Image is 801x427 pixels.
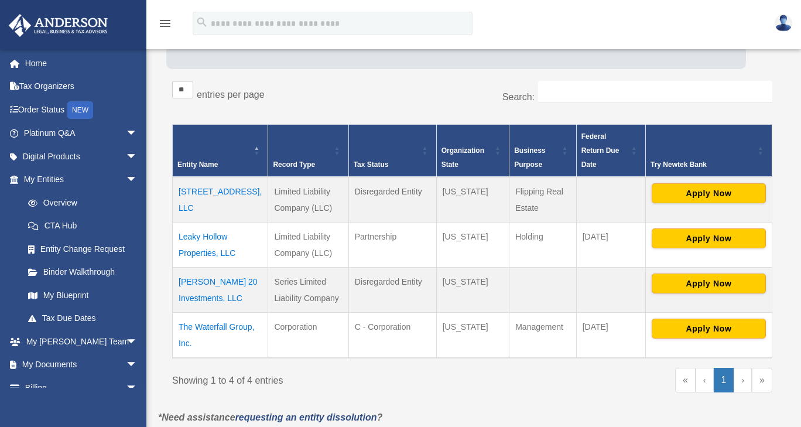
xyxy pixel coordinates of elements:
[436,267,509,312] td: [US_STATE]
[126,168,149,192] span: arrow_drop_down
[8,145,155,168] a: Digital Productsarrow_drop_down
[509,124,576,177] th: Business Purpose: Activate to sort
[652,274,766,293] button: Apply Now
[172,368,464,389] div: Showing 1 to 4 of 4 entries
[173,267,268,312] td: [PERSON_NAME] 20 Investments, LLC
[514,146,545,169] span: Business Purpose
[158,412,382,422] em: *Need assistance ?
[652,319,766,339] button: Apply Now
[173,177,268,223] td: [STREET_ADDRESS], LLC
[652,228,766,248] button: Apply Now
[8,98,155,122] a: Order StatusNEW
[502,92,535,102] label: Search:
[235,412,377,422] a: requesting an entity dissolution
[196,16,208,29] i: search
[158,16,172,30] i: menu
[177,160,218,169] span: Entity Name
[8,168,149,192] a: My Entitiesarrow_drop_down
[576,222,645,267] td: [DATE]
[651,158,754,172] div: Try Newtek Bank
[675,368,696,392] a: First
[268,267,348,312] td: Series Limited Liability Company
[348,222,436,267] td: Partnership
[348,267,436,312] td: Disregarded Entity
[158,21,172,30] a: menu
[348,312,436,358] td: C - Corporation
[509,222,576,267] td: Holding
[436,177,509,223] td: [US_STATE]
[436,312,509,358] td: [US_STATE]
[436,124,509,177] th: Organization State: Activate to sort
[16,237,149,261] a: Entity Change Request
[354,160,389,169] span: Tax Status
[197,90,265,100] label: entries per page
[348,177,436,223] td: Disregarded Entity
[16,307,149,330] a: Tax Due Dates
[268,222,348,267] td: Limited Liability Company (LLC)
[645,124,772,177] th: Try Newtek Bank : Activate to sort
[8,75,155,98] a: Tax Organizers
[509,312,576,358] td: Management
[16,191,143,214] a: Overview
[436,222,509,267] td: [US_STATE]
[268,177,348,223] td: Limited Liability Company (LLC)
[8,122,155,145] a: Platinum Q&Aarrow_drop_down
[775,15,792,32] img: User Pic
[652,183,766,203] button: Apply Now
[16,214,149,238] a: CTA Hub
[126,122,149,146] span: arrow_drop_down
[581,132,619,169] span: Federal Return Due Date
[268,124,348,177] th: Record Type: Activate to sort
[173,124,268,177] th: Entity Name: Activate to invert sorting
[8,353,155,377] a: My Documentsarrow_drop_down
[16,283,149,307] a: My Blueprint
[348,124,436,177] th: Tax Status: Activate to sort
[268,312,348,358] td: Corporation
[576,312,645,358] td: [DATE]
[509,177,576,223] td: Flipping Real Estate
[67,101,93,119] div: NEW
[273,160,315,169] span: Record Type
[126,376,149,400] span: arrow_drop_down
[126,353,149,377] span: arrow_drop_down
[173,312,268,358] td: The Waterfall Group, Inc.
[126,330,149,354] span: arrow_drop_down
[173,222,268,267] td: Leaky Hollow Properties, LLC
[8,330,155,353] a: My [PERSON_NAME] Teamarrow_drop_down
[126,145,149,169] span: arrow_drop_down
[8,52,155,75] a: Home
[16,261,149,284] a: Binder Walkthrough
[576,124,645,177] th: Federal Return Due Date: Activate to sort
[441,146,484,169] span: Organization State
[8,376,155,399] a: Billingarrow_drop_down
[5,14,111,37] img: Anderson Advisors Platinum Portal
